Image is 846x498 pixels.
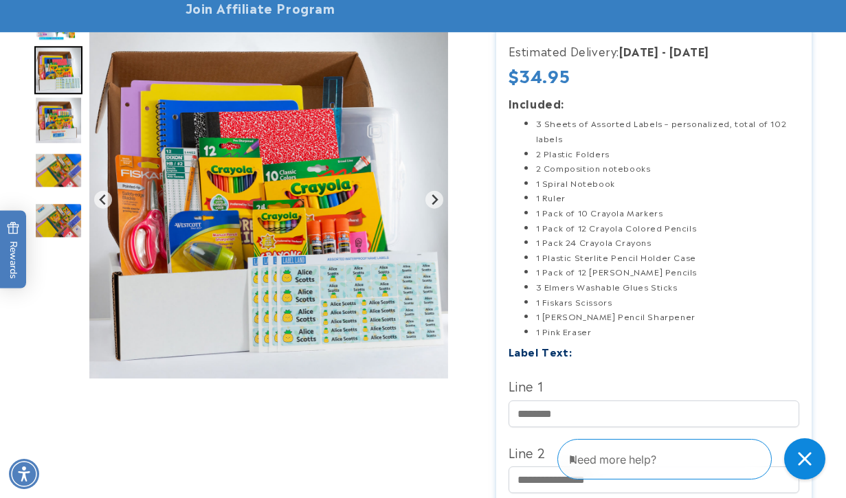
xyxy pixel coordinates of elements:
[536,190,800,205] li: 1 Ruler
[425,190,444,209] button: Next slide
[619,43,659,59] strong: [DATE]
[536,280,800,295] li: 3 Elmers Washable Glues Sticks
[34,152,82,188] img: null
[509,441,800,463] label: Line 2
[89,21,448,378] img: null
[536,220,800,236] li: 1 Pack of 12 Crayola Colored Pencils
[7,221,20,278] span: Rewards
[509,95,564,111] strong: Included:
[536,324,800,339] li: 1 Pink Eraser
[34,46,82,94] div: Go to slide 4
[536,205,800,220] li: 1 Pack of 10 Crayola Markers
[536,235,800,250] li: 1 Pack 24 Crayola Crayons
[509,374,800,396] label: Line 1
[34,96,82,144] img: null
[9,459,39,489] div: Accessibility Menu
[536,116,800,146] li: 3 Sheets of Assorted Labels – personalized, total of 102 labels
[34,96,82,144] div: Go to slide 5
[34,21,462,385] media-gallery: Gallery Viewer
[536,146,800,161] li: 2 Plastic Folders
[34,203,82,239] img: null
[536,176,800,191] li: 1 Spiral Notebook
[509,65,570,86] span: $34.95
[509,343,572,359] label: Label Text:
[509,41,800,61] p: Estimated Delivery:
[34,46,82,94] img: null
[536,264,800,280] li: 1 Pack of 12 [PERSON_NAME] Pencils
[536,250,800,265] li: 1 Plastic Sterlite Pencil Holder Case
[662,43,667,59] strong: -
[669,43,709,59] strong: [DATE]
[34,146,82,194] div: Go to slide 6
[536,161,800,176] li: 2 Composition notebooks
[557,433,832,484] iframe: Gorgias Floating Chat
[34,196,82,245] div: Go to slide 7
[536,309,800,324] li: 1 [PERSON_NAME] Pencil Sharpener
[94,190,113,209] button: Previous slide
[536,295,800,310] li: 1 Fiskars Scissors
